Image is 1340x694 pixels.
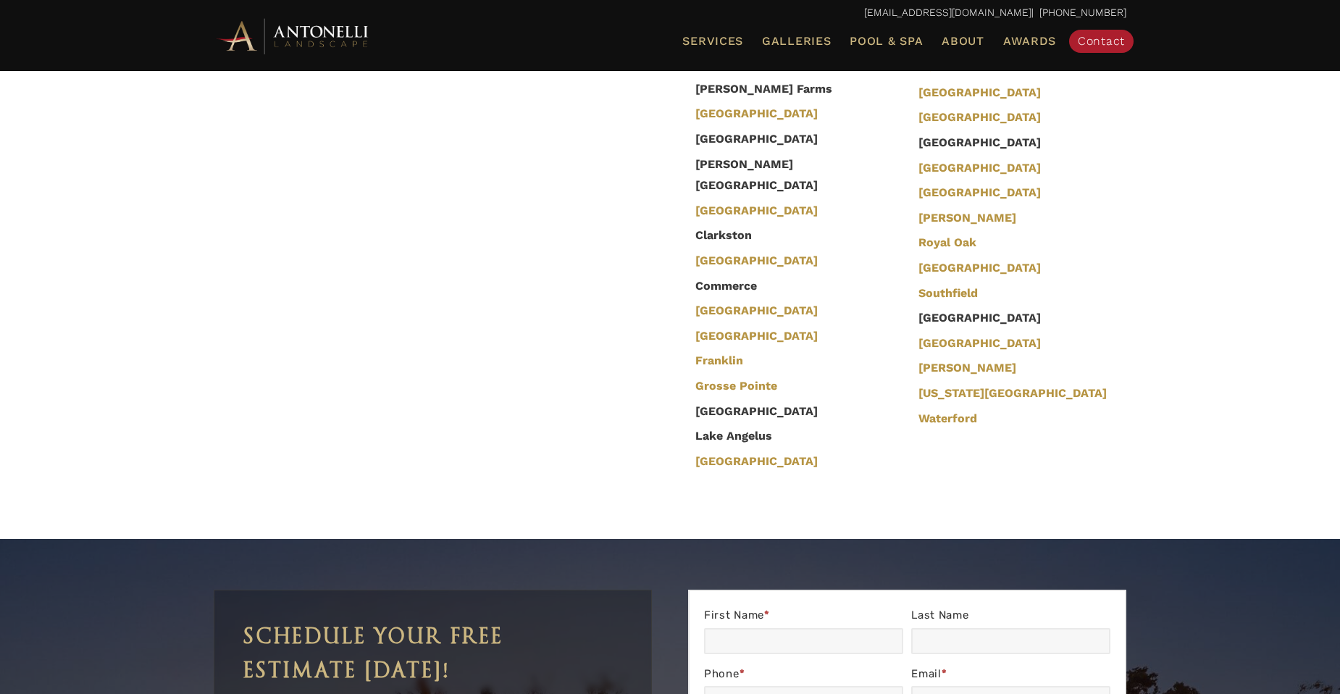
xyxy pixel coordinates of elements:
[688,127,904,152] li: [GEOGRAPHIC_DATA]
[688,398,904,424] li: [GEOGRAPHIC_DATA]
[688,424,904,449] li: Lake Angelus
[911,606,1110,628] label: Last Name
[918,110,1041,126] a: [GEOGRAPHIC_DATA]
[688,223,904,248] li: Clarkston
[1069,30,1134,53] a: Contact
[844,32,929,51] a: Pool & Spa
[918,161,1041,177] a: [GEOGRAPHIC_DATA]
[918,361,1016,377] a: [PERSON_NAME]
[214,16,373,56] img: Antonelli Horizontal Logo
[918,286,978,302] a: Southfield
[243,624,503,683] span: Schedule Your Free Estimate [DATE]!
[695,304,818,319] a: [GEOGRAPHIC_DATA]
[936,32,990,51] a: About
[695,204,818,220] a: [GEOGRAPHIC_DATA]
[762,34,831,48] span: Galleries
[997,32,1062,51] a: Awards
[918,85,1041,101] a: [GEOGRAPHIC_DATA]
[1078,34,1125,48] span: Contact
[911,664,1110,687] label: Email
[918,211,1016,227] a: [PERSON_NAME]
[704,606,903,628] label: First Name
[677,32,749,51] a: Services
[918,261,1041,277] a: [GEOGRAPHIC_DATA]
[695,254,818,269] a: [GEOGRAPHIC_DATA]
[911,306,1127,331] li: [GEOGRAPHIC_DATA]
[695,354,743,369] a: Franklin
[682,35,743,47] span: Services
[918,235,976,251] a: Royal Oak
[1003,34,1056,48] span: Awards
[918,411,977,427] a: Waterford
[704,664,903,687] label: Phone
[911,130,1127,156] li: [GEOGRAPHIC_DATA]
[695,329,818,345] a: [GEOGRAPHIC_DATA]
[214,4,1126,22] p: | [PHONE_NUMBER]
[942,35,984,47] span: About
[918,185,1041,201] a: [GEOGRAPHIC_DATA]
[918,386,1107,402] a: [US_STATE][GEOGRAPHIC_DATA]
[918,336,1041,352] a: [GEOGRAPHIC_DATA]
[695,379,777,395] a: Grosse Pointe
[688,76,904,101] li: [PERSON_NAME] Farms
[756,32,837,51] a: Galleries
[688,151,904,198] li: [PERSON_NAME][GEOGRAPHIC_DATA]
[688,273,904,298] li: Commerce
[850,34,923,48] span: Pool & Spa
[695,454,818,470] a: [GEOGRAPHIC_DATA]
[695,106,818,122] a: [GEOGRAPHIC_DATA]
[864,7,1031,18] a: [EMAIL_ADDRESS][DOMAIN_NAME]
